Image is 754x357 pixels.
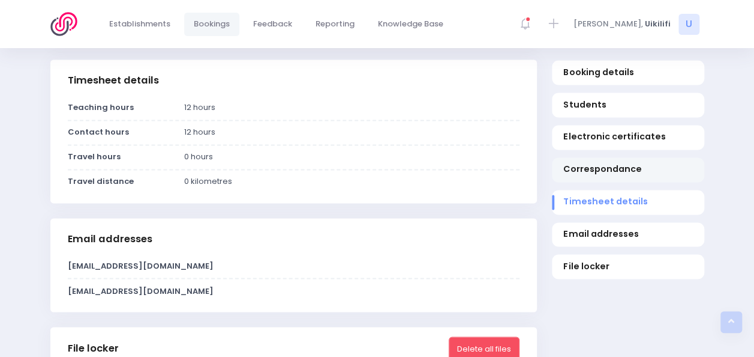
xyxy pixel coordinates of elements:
strong: [EMAIL_ADDRESS][DOMAIN_NAME] [68,285,214,296]
a: Booking details [552,60,704,85]
span: Uikilifi [645,18,671,30]
span: [PERSON_NAME], [573,18,643,30]
div: 12 hours [177,126,527,138]
a: File locker [552,255,704,279]
span: Feedback [253,18,292,30]
a: Email addresses [552,222,704,247]
h3: Timesheet details [68,75,159,87]
span: Correspondance [563,163,692,176]
span: Students [563,99,692,111]
span: File locker [563,260,692,273]
span: U [678,14,699,35]
strong: [EMAIL_ADDRESS][DOMAIN_NAME] [68,260,214,272]
a: Knowledge Base [368,13,453,36]
a: Timesheet details [552,190,704,215]
div: 0 kilometres [177,175,527,188]
span: Electronic certificates [563,131,692,144]
span: Knowledge Base [378,18,443,30]
strong: Travel distance [68,175,134,187]
span: Establishments [109,18,170,30]
a: Establishments [100,13,181,36]
a: Feedback [244,13,302,36]
img: Logo [50,12,85,36]
span: Booking details [563,66,692,79]
div: 12 hours [177,102,527,114]
strong: Teaching hours [68,102,134,113]
h3: File locker [68,342,119,354]
a: Reporting [306,13,365,36]
span: Bookings [194,18,230,30]
h3: Email addresses [68,233,152,245]
strong: Travel hours [68,151,121,162]
div: 0 hours [177,151,527,163]
a: Students [552,93,704,117]
strong: Contact hours [68,126,129,138]
span: Timesheet details [563,196,692,209]
a: Bookings [184,13,240,36]
a: Correspondance [552,157,704,182]
a: Electronic certificates [552,125,704,150]
span: Reporting [316,18,355,30]
span: Email addresses [563,228,692,240]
